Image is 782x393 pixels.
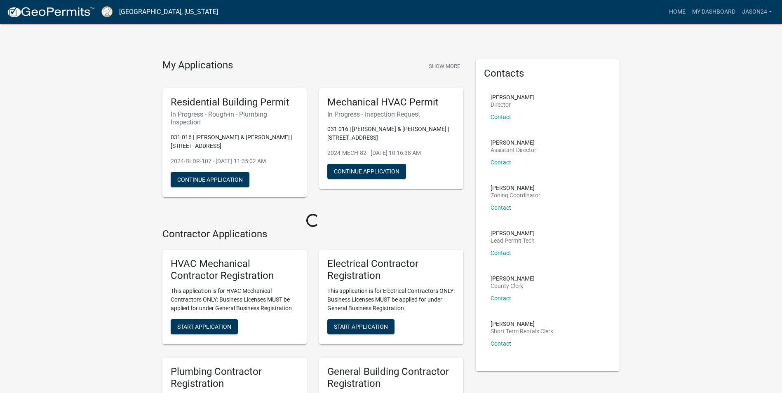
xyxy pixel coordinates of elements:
[162,228,463,240] h4: Contractor Applications
[491,321,553,327] p: [PERSON_NAME]
[327,164,406,179] button: Continue Application
[334,323,388,330] span: Start Application
[491,230,535,236] p: [PERSON_NAME]
[484,68,612,80] h5: Contacts
[491,140,536,145] p: [PERSON_NAME]
[491,340,511,347] a: Contact
[491,283,535,289] p: County Clerk
[327,319,395,334] button: Start Application
[491,238,535,243] p: Lead Permit Tech
[101,6,113,17] img: Putnam County, Georgia
[491,192,540,198] p: Zoning Coordinator
[491,250,511,256] a: Contact
[327,287,455,313] p: This application is for Electrical Contractors ONLY: Business Licenses MUST be applied for under ...
[119,5,218,19] a: [GEOGRAPHIC_DATA], [US_STATE]
[171,157,298,166] p: 2024-BLDR-107 - [DATE] 11:35:02 AM
[491,276,535,281] p: [PERSON_NAME]
[327,96,455,108] h5: Mechanical HVAC Permit
[425,59,463,73] button: Show More
[171,110,298,126] h6: In Progress - Rough-in - Plumbing Inspection
[327,149,455,157] p: 2024-MECH-82 - [DATE] 10:16:38 AM
[327,110,455,118] h6: In Progress - Inspection Request
[491,185,540,191] p: [PERSON_NAME]
[491,159,511,166] a: Contact
[171,96,298,108] h5: Residential Building Permit
[171,258,298,282] h5: HVAC Mechanical Contractor Registration
[491,328,553,334] p: Short Term Rentals Clerk
[327,366,455,390] h5: General Building Contractor Registration
[491,204,511,211] a: Contact
[171,287,298,313] p: This application is for HVAC Mechanical Contractors ONLY: Business Licenses MUST be applied for u...
[327,258,455,282] h5: Electrical Contractor Registration
[491,295,511,302] a: Contact
[689,4,739,20] a: My Dashboard
[162,59,233,72] h4: My Applications
[739,4,775,20] a: Jason24
[171,319,238,334] button: Start Application
[491,114,511,120] a: Contact
[666,4,689,20] a: Home
[171,172,249,187] button: Continue Application
[171,133,298,150] p: 031 016 | [PERSON_NAME] & [PERSON_NAME] | [STREET_ADDRESS]
[491,102,535,108] p: Director
[491,147,536,153] p: Assistant Director
[171,366,298,390] h5: Plumbing Contractor Registration
[491,94,535,100] p: [PERSON_NAME]
[327,125,455,142] p: 031 016 | [PERSON_NAME] & [PERSON_NAME] | [STREET_ADDRESS]
[177,323,231,330] span: Start Application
